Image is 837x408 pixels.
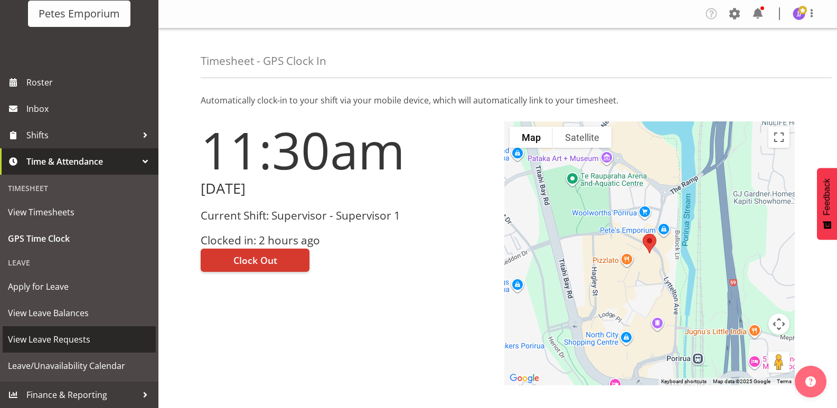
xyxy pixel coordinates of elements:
[553,127,612,148] button: Show satellite imagery
[817,168,837,240] button: Feedback - Show survey
[3,353,156,379] a: Leave/Unavailability Calendar
[8,331,151,347] span: View Leave Requests
[8,231,151,246] span: GPS Time Clock
[3,177,156,199] div: Timesheet
[507,372,542,385] img: Google
[3,300,156,326] a: View Leave Balances
[26,74,153,90] span: Roster
[201,94,795,107] p: Automatically clock-in to your shift via your mobile device, which will automatically link to you...
[805,376,816,387] img: help-xxl-2.png
[793,7,805,20] img: janelle-jonkers702.jpg
[3,252,156,273] div: Leave
[26,101,153,117] span: Inbox
[822,178,832,215] span: Feedback
[201,234,492,246] h3: Clocked in: 2 hours ago
[3,199,156,225] a: View Timesheets
[8,305,151,321] span: View Leave Balances
[3,225,156,252] a: GPS Time Clock
[8,279,151,295] span: Apply for Leave
[233,253,277,267] span: Clock Out
[201,121,492,178] h1: 11:30am
[768,314,789,335] button: Map camera controls
[26,387,137,403] span: Finance & Reporting
[777,378,792,384] a: Terms (opens in new tab)
[768,127,789,148] button: Toggle fullscreen view
[8,358,151,374] span: Leave/Unavailability Calendar
[768,352,789,373] button: Drag Pegman onto the map to open Street View
[201,249,309,272] button: Clock Out
[507,372,542,385] a: Open this area in Google Maps (opens a new window)
[510,127,553,148] button: Show street map
[713,378,770,384] span: Map data ©2025 Google
[3,326,156,353] a: View Leave Requests
[661,378,707,385] button: Keyboard shortcuts
[26,127,137,143] span: Shifts
[201,210,492,222] h3: Current Shift: Supervisor - Supervisor 1
[201,55,326,67] h4: Timesheet - GPS Clock In
[39,6,120,22] div: Petes Emporium
[8,204,151,220] span: View Timesheets
[26,154,137,169] span: Time & Attendance
[201,181,492,197] h2: [DATE]
[3,273,156,300] a: Apply for Leave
